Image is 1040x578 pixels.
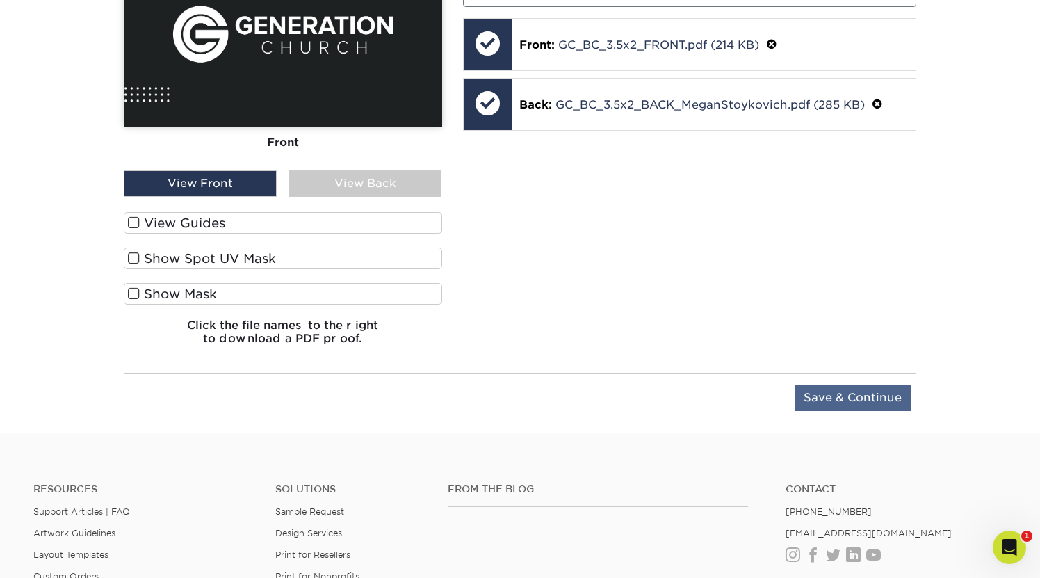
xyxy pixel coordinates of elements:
[275,549,350,560] a: Print for Resellers
[786,506,872,517] a: [PHONE_NUMBER]
[519,38,555,51] span: Front:
[289,170,442,197] div: View Back
[795,385,911,411] input: Save & Continue
[786,483,1007,495] a: Contact
[33,483,254,495] h4: Resources
[786,528,952,538] a: [EMAIL_ADDRESS][DOMAIN_NAME]
[275,483,427,495] h4: Solutions
[124,248,442,269] label: Show Spot UV Mask
[33,506,130,517] a: Support Articles | FAQ
[448,483,749,495] h4: From the Blog
[124,283,442,305] label: Show Mask
[124,212,442,234] label: View Guides
[124,170,277,197] div: View Front
[33,528,115,538] a: Artwork Guidelines
[1021,531,1032,542] span: 1
[275,506,344,517] a: Sample Request
[993,531,1026,564] iframe: Intercom live chat
[124,319,442,356] h6: Click the file names to the right to download a PDF proof.
[558,38,759,51] a: GC_BC_3.5x2_FRONT.pdf (214 KB)
[3,536,118,573] iframe: Google Customer Reviews
[124,127,442,158] div: Front
[519,98,552,111] span: Back:
[275,528,342,538] a: Design Services
[555,98,865,111] a: GC_BC_3.5x2_BACK_MeganStoykovich.pdf (285 KB)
